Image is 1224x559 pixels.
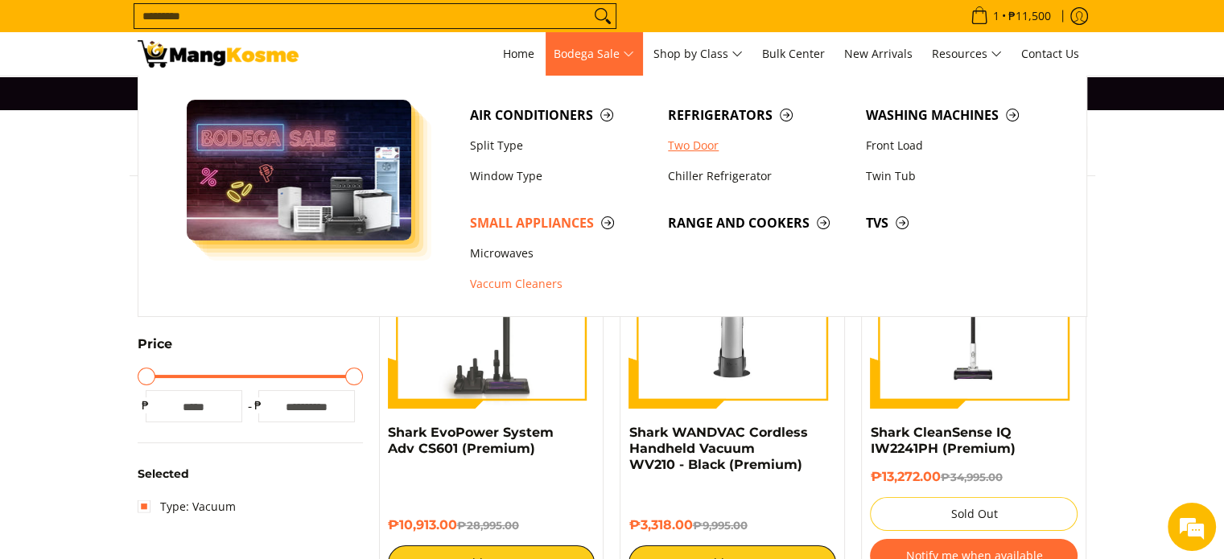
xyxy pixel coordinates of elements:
summary: Open [138,338,172,363]
h6: ₱13,272.00 [870,469,1078,485]
a: Small Appliances [462,208,660,238]
a: Refrigerators [660,100,858,130]
del: ₱34,995.00 [940,471,1002,483]
span: 1 [991,10,1002,22]
h6: ₱3,318.00 [628,517,836,533]
span: Contact Us [1021,46,1079,61]
span: ₱ [250,397,266,413]
span: Washing Machines [866,105,1048,125]
a: Range and Cookers [660,208,858,238]
span: TVs [866,213,1048,233]
a: Type: Vacuum [138,494,236,520]
img: Small Appliances l Mang Kosme: Home Appliances Warehouse Sale Vacuum [138,40,299,68]
a: New Arrivals [836,32,921,76]
span: Resources [932,44,1002,64]
span: Home [503,46,534,61]
h6: ₱10,913.00 [388,517,596,533]
a: Shop by Class [645,32,751,76]
a: Twin Tub [858,161,1056,191]
a: Shark WANDVAC Cordless Handheld Vacuum WV210 - Black (Premium) [628,425,807,472]
a: Home [495,32,542,76]
a: Microwaves [462,238,660,269]
a: Air Conditioners [462,100,660,130]
span: Price [138,338,172,351]
del: ₱28,995.00 [457,519,519,532]
button: Search [590,4,616,28]
button: Sold Out [870,497,1078,531]
a: Shark EvoPower System Adv CS601 (Premium) [388,425,554,456]
a: Resources [924,32,1010,76]
a: Split Type [462,130,660,161]
div: Chat with us now [84,90,270,111]
a: Vaccum Cleaners [462,269,660,300]
a: TVs [858,208,1056,238]
nav: Main Menu [315,32,1087,76]
span: Air Conditioners [470,105,652,125]
span: Shop by Class [653,44,743,64]
textarea: Type your message and hit 'Enter' [8,381,307,438]
span: • [966,7,1056,25]
a: Washing Machines [858,100,1056,130]
span: ₱11,500 [1006,10,1053,22]
h6: Selected [138,467,363,482]
span: Small Appliances [470,213,652,233]
a: Shark CleanSense IQ IW2241PH (Premium) [870,425,1015,456]
span: Refrigerators [668,105,850,125]
div: Minimize live chat window [264,8,303,47]
span: We're online! [93,174,222,336]
a: Bulk Center [754,32,833,76]
a: Bodega Sale [546,32,642,76]
a: Contact Us [1013,32,1087,76]
span: Bulk Center [762,46,825,61]
span: Bodega Sale [554,44,634,64]
a: Front Load [858,130,1056,161]
span: ₱ [138,397,154,413]
span: New Arrivals [844,46,913,61]
a: Two Door [660,130,858,161]
a: Chiller Refrigerator [660,161,858,191]
a: Window Type [462,161,660,191]
span: Range and Cookers [668,213,850,233]
del: ₱9,995.00 [692,519,747,532]
img: Bodega Sale [187,100,412,240]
